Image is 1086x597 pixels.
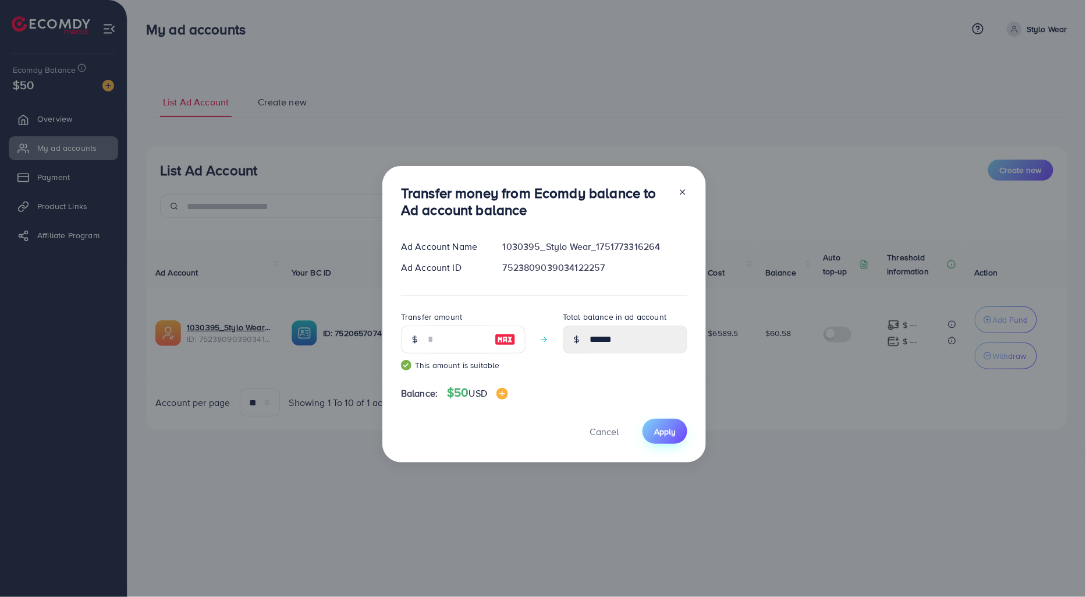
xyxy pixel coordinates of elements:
img: image [496,388,508,400]
span: Balance: [401,387,438,400]
span: USD [469,387,487,400]
span: Apply [654,426,676,437]
h4: $50 [447,386,508,400]
iframe: Chat [1037,545,1077,588]
span: Cancel [590,425,619,438]
h3: Transfer money from Ecomdy balance to Ad account balance [401,185,669,218]
label: Total balance in ad account [563,311,666,323]
button: Apply [643,419,687,444]
div: 7523809039034122257 [494,261,697,274]
img: guide [401,360,411,370]
label: Transfer amount [401,311,462,323]
img: image [495,333,516,347]
div: 1030395_Stylo Wear_1751773316264 [494,240,697,253]
div: Ad Account Name [392,240,494,253]
div: Ad Account ID [392,261,494,274]
button: Cancel [575,419,633,444]
small: This amount is suitable [401,359,526,371]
